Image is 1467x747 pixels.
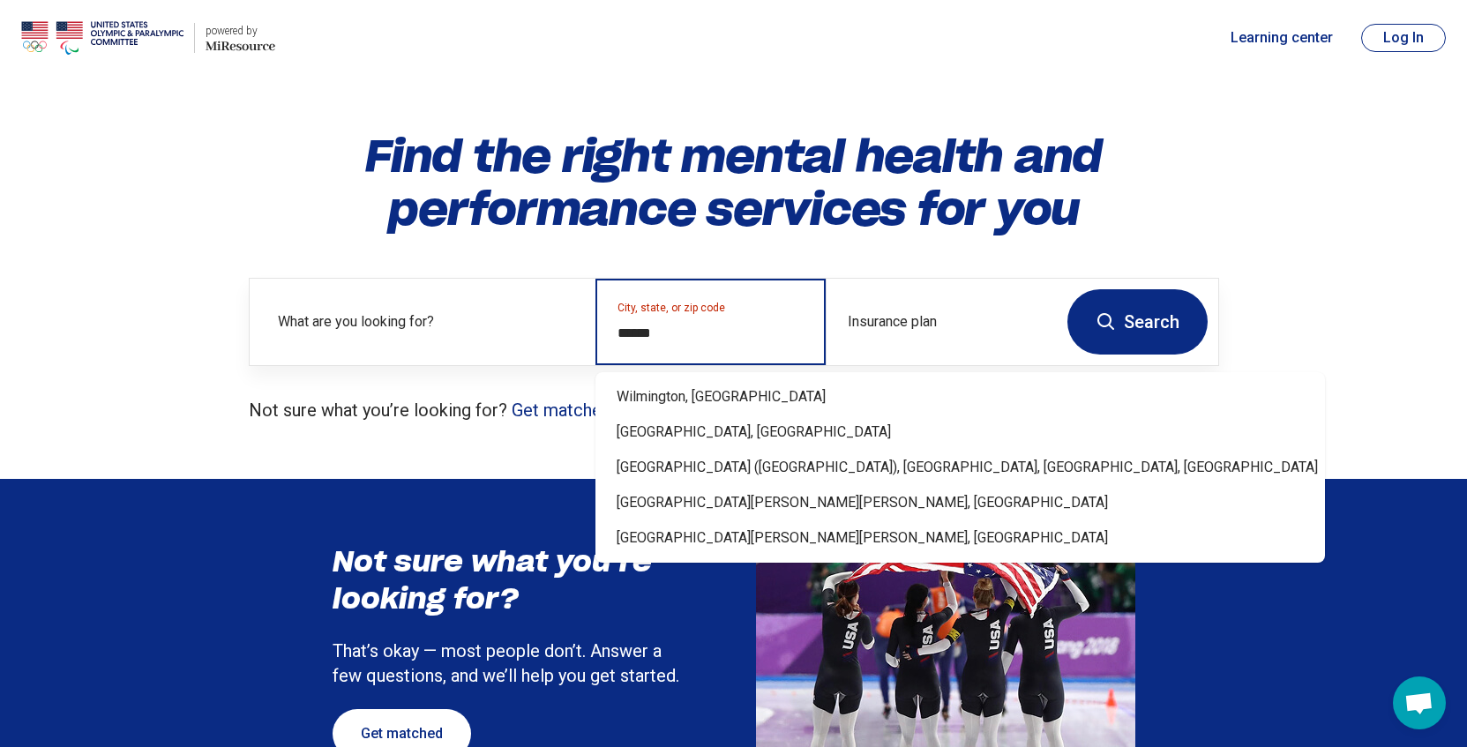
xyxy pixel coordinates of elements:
label: What are you looking for? [278,311,574,332]
div: Wilmington, [GEOGRAPHIC_DATA] [595,379,1325,415]
p: Not sure what you’re looking for? [249,398,1219,422]
h3: Not sure what you’re looking for? [333,543,685,616]
div: [GEOGRAPHIC_DATA] ([GEOGRAPHIC_DATA]), [GEOGRAPHIC_DATA], [GEOGRAPHIC_DATA], [GEOGRAPHIC_DATA] [595,450,1325,485]
img: USOPC [21,17,183,59]
a: Learning center [1231,27,1333,49]
div: [GEOGRAPHIC_DATA][PERSON_NAME][PERSON_NAME], [GEOGRAPHIC_DATA] [595,485,1325,520]
div: Open chat [1393,676,1446,729]
div: powered by [206,23,275,39]
button: Log In [1361,24,1446,52]
a: Get matched [512,400,611,421]
h1: Find the right mental health and performance services for you [249,130,1219,235]
div: [GEOGRAPHIC_DATA][PERSON_NAME][PERSON_NAME], [GEOGRAPHIC_DATA] [595,520,1325,556]
button: Search [1067,289,1208,355]
div: [GEOGRAPHIC_DATA], [GEOGRAPHIC_DATA] [595,415,1325,450]
div: Suggestions [595,372,1325,563]
p: That’s okay — most people don’t. Answer a few questions, and we’ll help you get started. [333,639,685,688]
